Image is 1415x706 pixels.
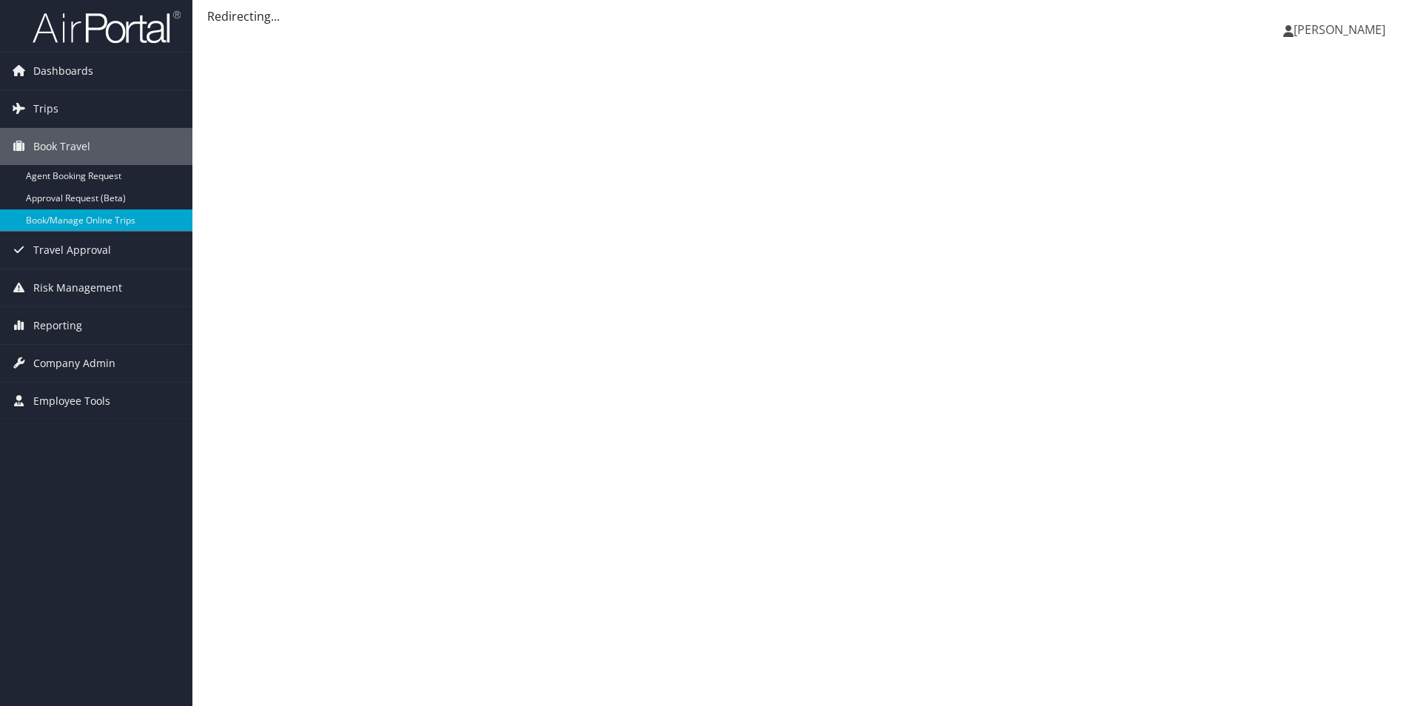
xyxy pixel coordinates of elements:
[33,90,58,127] span: Trips
[33,10,181,44] img: airportal-logo.png
[1283,7,1400,52] a: [PERSON_NAME]
[33,307,82,344] span: Reporting
[33,269,122,306] span: Risk Management
[33,345,115,382] span: Company Admin
[33,128,90,165] span: Book Travel
[1294,21,1385,38] span: [PERSON_NAME]
[33,53,93,90] span: Dashboards
[207,7,1400,25] div: Redirecting...
[33,383,110,420] span: Employee Tools
[33,232,111,269] span: Travel Approval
